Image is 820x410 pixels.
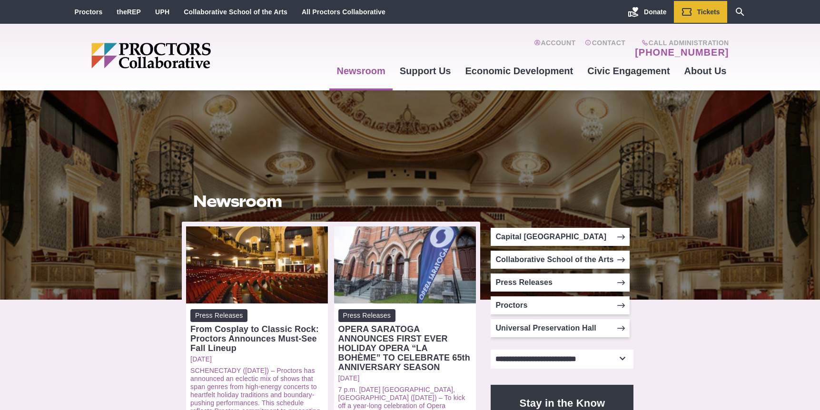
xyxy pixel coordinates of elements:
a: Proctors [75,8,103,16]
a: Proctors [491,296,630,314]
a: About Us [677,58,734,84]
a: Collaborative School of the Arts [184,8,287,16]
div: OPERA SARATOGA ANNOUNCES FIRST EVER HOLIDAY OPERA “LA BOHÈME” TO CELEBRATE 65th ANNIVERSARY SEASON [338,324,472,372]
strong: Stay in the Know [520,397,605,409]
a: Donate [621,1,673,23]
a: Support Us [393,58,458,84]
a: Account [534,39,575,58]
a: Universal Preservation Hall [491,319,630,337]
a: UPH [155,8,169,16]
span: Press Releases [190,309,247,322]
span: Press Releases [338,309,395,322]
a: Press Releases OPERA SARATOGA ANNOUNCES FIRST EVER HOLIDAY OPERA “LA BOHÈME” TO CELEBRATE 65th AN... [338,309,472,372]
a: theREP [117,8,141,16]
span: Donate [644,8,666,16]
a: Press Releases From Cosplay to Classic Rock: Proctors Announces Must-See Fall Lineup [190,309,324,353]
a: Search [727,1,753,23]
a: Economic Development [458,58,581,84]
span: Tickets [697,8,720,16]
h1: Newsroom [193,192,469,210]
a: Tickets [674,1,727,23]
a: Press Releases [491,273,630,292]
a: [DATE] [190,355,324,363]
select: Select category [491,350,633,369]
a: Civic Engagement [580,58,677,84]
a: Collaborative School of the Arts [491,251,630,269]
a: [DATE] [338,374,472,382]
img: Proctors logo [91,43,284,68]
a: Contact [585,39,625,58]
a: Newsroom [329,58,392,84]
span: Call Administration [632,39,729,47]
a: All Proctors Collaborative [302,8,385,16]
a: Capital [GEOGRAPHIC_DATA] [491,228,630,246]
div: From Cosplay to Classic Rock: Proctors Announces Must-See Fall Lineup [190,324,324,353]
a: [PHONE_NUMBER] [635,47,729,58]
